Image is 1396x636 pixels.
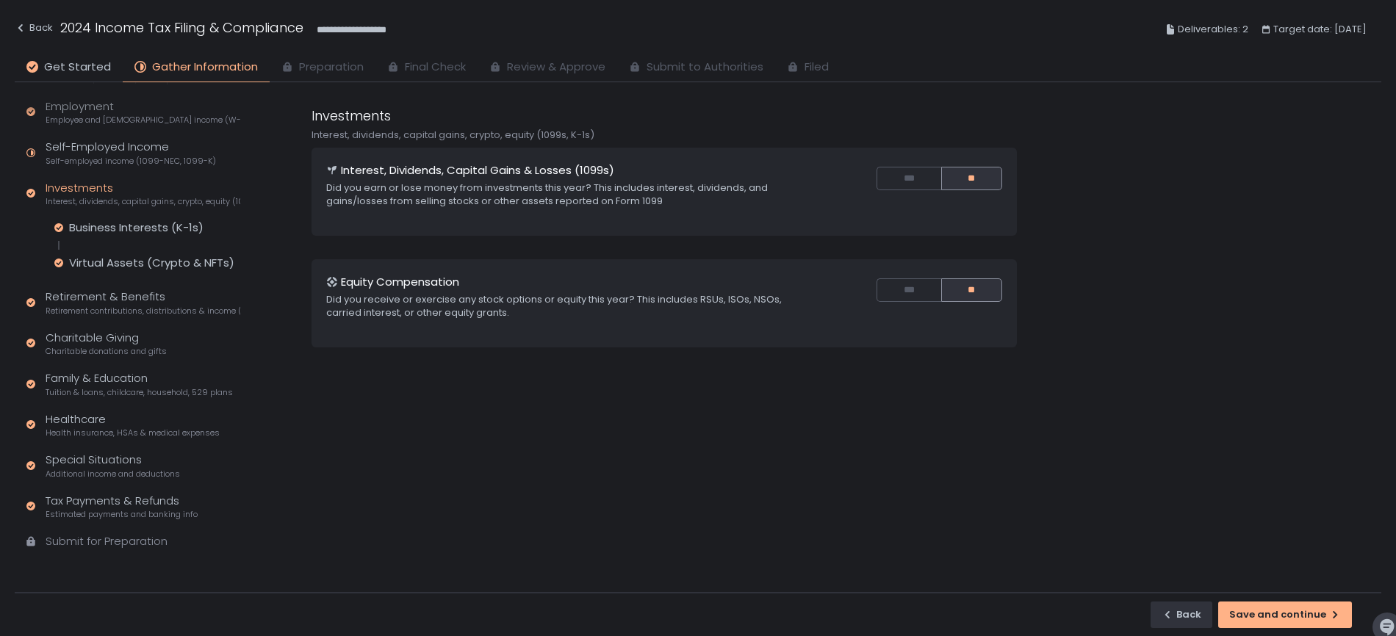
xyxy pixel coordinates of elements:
div: Employment [46,98,240,126]
span: Preparation [299,59,364,76]
div: Charitable Giving [46,330,167,358]
div: Interest, dividends, capital gains, crypto, equity (1099s, K-1s) [312,129,1017,142]
button: Back [1151,601,1212,628]
div: Healthcare [46,411,220,439]
div: Retirement & Benefits [46,289,240,317]
span: Additional income and deductions [46,469,180,480]
h1: 2024 Income Tax Filing & Compliance [60,18,303,37]
span: Final Check [405,59,466,76]
h1: Equity Compensation [341,274,459,291]
div: Save and continue [1229,608,1341,621]
h1: Investments [312,106,391,126]
span: Review & Approve [507,59,605,76]
div: Back [15,19,53,37]
h1: Interest, Dividends, Capital Gains & Losses (1099s) [341,162,614,179]
div: Did you receive or exercise any stock options or equity this year? This includes RSUs, ISOs, NSOs... [326,293,818,319]
span: Get Started [44,59,111,76]
div: Self-Employed Income [46,139,216,167]
div: Investments [46,180,240,208]
span: Tuition & loans, childcare, household, 529 plans [46,387,233,398]
button: Save and continue [1218,601,1352,628]
span: Estimated payments and banking info [46,509,198,520]
span: Deliverables: 2 [1178,21,1248,38]
span: Self-employed income (1099-NEC, 1099-K) [46,156,216,167]
span: Charitable donations and gifts [46,346,167,357]
span: Gather Information [152,59,258,76]
span: Retirement contributions, distributions & income (1099-R, 5498) [46,306,240,317]
span: Health insurance, HSAs & medical expenses [46,427,220,438]
span: Employee and [DEMOGRAPHIC_DATA] income (W-2s) [46,115,240,126]
span: Submit to Authorities [647,59,763,76]
span: Target date: [DATE] [1273,21,1367,38]
div: Family & Education [46,370,233,398]
button: Back [15,18,53,42]
span: Interest, dividends, capital gains, crypto, equity (1099s, K-1s) [46,196,240,207]
div: Tax Payments & Refunds [46,493,198,521]
div: Submit for Preparation [46,533,168,550]
div: Did you earn or lose money from investments this year? This includes interest, dividends, and gai... [326,181,818,208]
div: Virtual Assets (Crypto & NFTs) [69,256,234,270]
div: Back [1162,608,1201,621]
span: Filed [805,59,829,76]
div: Business Interests (K-1s) [69,220,204,235]
div: Special Situations [46,452,180,480]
